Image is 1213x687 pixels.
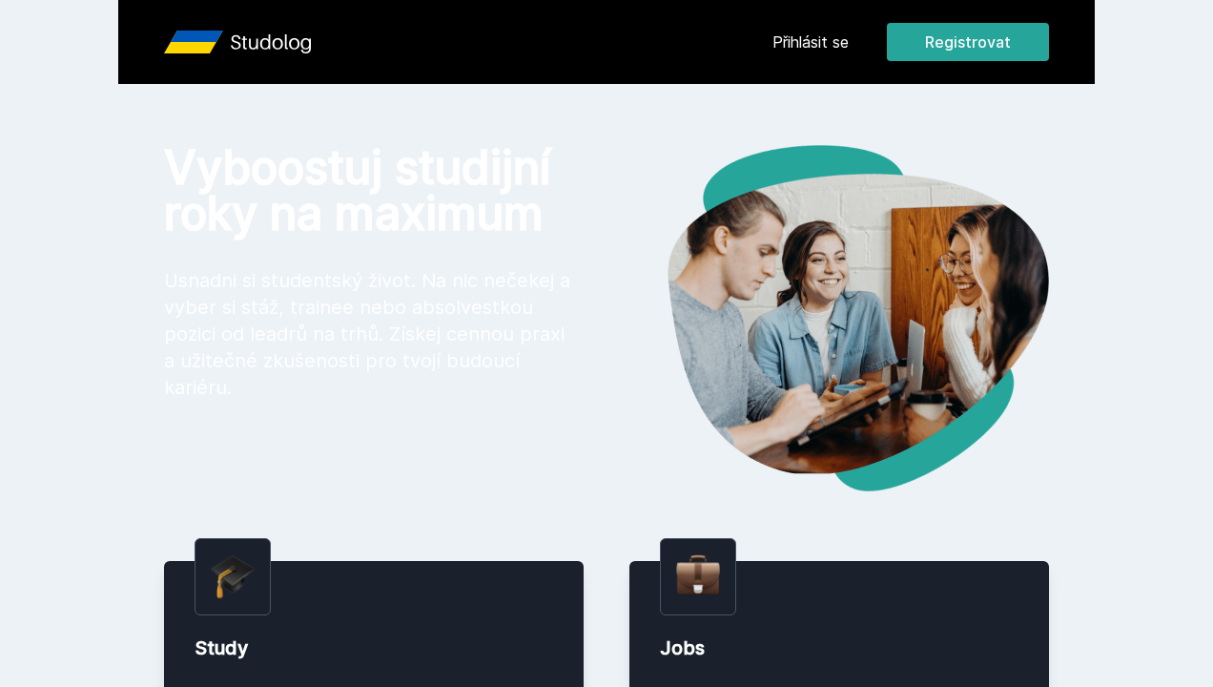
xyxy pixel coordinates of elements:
[772,31,849,53] a: Přihlásit se
[660,635,1018,661] div: Jobs
[211,554,255,599] img: graduation-cap.png
[195,635,553,661] div: Study
[887,23,1049,61] button: Registrovat
[164,145,576,237] h1: Vyboostuj studijní roky na maximum
[606,145,1049,491] img: hero.png
[676,551,720,599] img: briefcase.png
[164,267,576,401] p: Usnadni si studentský život. Na nic nečekej a vyber si stáž, trainee nebo absolvestkou pozici od ...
